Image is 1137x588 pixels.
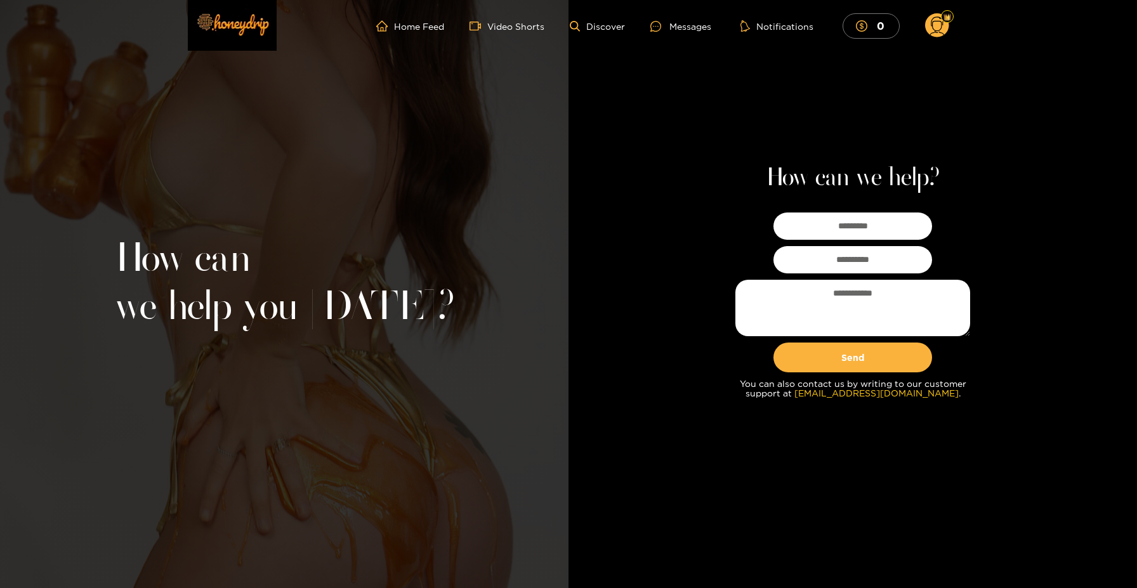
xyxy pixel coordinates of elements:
h2: How can we help? [766,163,940,193]
span: home [376,20,394,32]
p: You can also contact us by writing to our customer support at . [735,379,970,398]
a: Discover [570,21,625,32]
span: dollar [856,20,874,32]
span: video-camera [470,20,487,32]
img: Fan Level [943,13,951,21]
h1: How can we help you [DATE]? [115,236,454,332]
button: Notifications [737,20,817,32]
button: 0 [843,13,900,38]
a: Video Shorts [470,20,544,32]
div: Messages [650,19,711,34]
a: [EMAIL_ADDRESS][DOMAIN_NAME] [794,388,959,398]
a: Home Feed [376,20,444,32]
mark: 0 [875,19,886,32]
button: Send [773,343,932,372]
